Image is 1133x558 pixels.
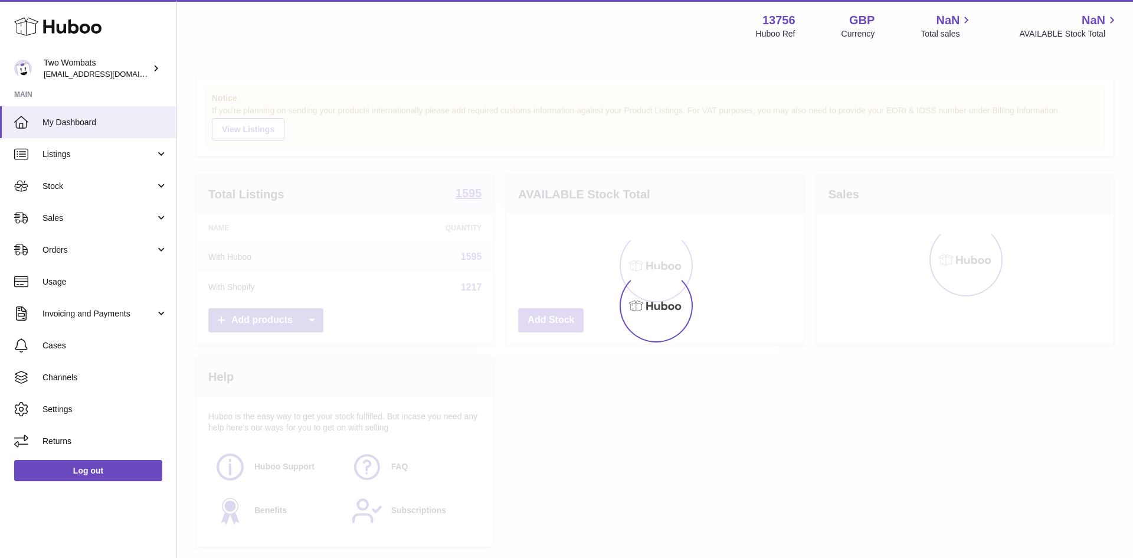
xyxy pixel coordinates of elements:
strong: 13756 [762,12,795,28]
a: NaN AVAILABLE Stock Total [1019,12,1119,40]
span: Sales [42,213,155,224]
span: Total sales [921,28,973,40]
div: Two Wombats [44,57,150,80]
a: NaN Total sales [921,12,973,40]
span: Usage [42,276,168,288]
span: Orders [42,244,155,256]
span: Stock [42,181,155,192]
span: Channels [42,372,168,383]
span: Settings [42,404,168,415]
span: Cases [42,340,168,351]
span: NaN [1082,12,1105,28]
div: Huboo Ref [756,28,795,40]
span: AVAILABLE Stock Total [1019,28,1119,40]
span: [EMAIL_ADDRESS][DOMAIN_NAME] [44,69,173,79]
strong: GBP [849,12,875,28]
span: Invoicing and Payments [42,308,155,319]
span: My Dashboard [42,117,168,128]
img: internalAdmin-13756@internal.huboo.com [14,60,32,77]
span: Returns [42,436,168,447]
a: Log out [14,460,162,481]
div: Currency [841,28,875,40]
span: NaN [936,12,960,28]
span: Listings [42,149,155,160]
